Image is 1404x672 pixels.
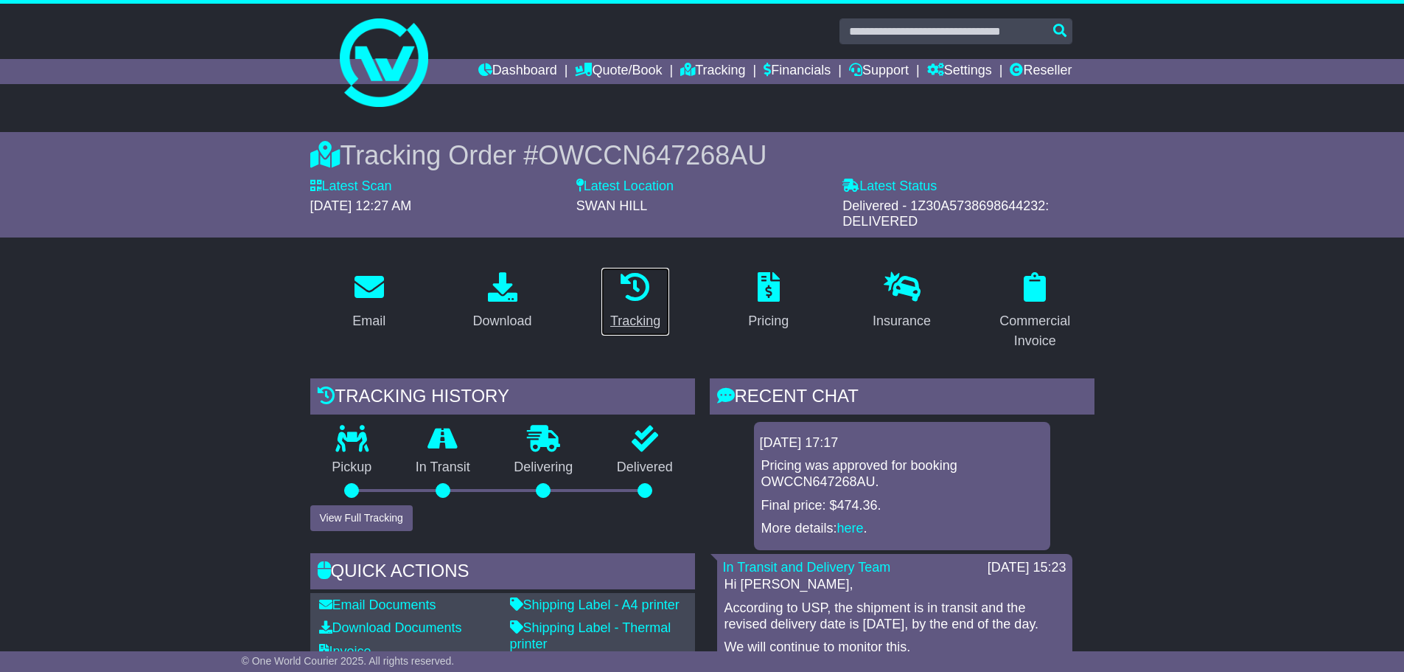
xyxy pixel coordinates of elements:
[724,577,1065,593] p: Hi [PERSON_NAME],
[863,267,940,336] a: Insurance
[760,435,1044,451] div: [DATE] 17:17
[724,600,1065,632] p: According to USP, the shipment is in transit and the revised delivery date is [DATE], by the end ...
[595,460,695,476] p: Delivered
[319,620,462,635] a: Download Documents
[343,267,395,336] a: Email
[310,378,695,418] div: Tracking history
[510,620,671,651] a: Shipping Label - Thermal printer
[842,198,1049,229] span: Delivered - 1Z30A5738698644232: DELIVERED
[761,458,1043,490] p: Pricing was approved for booking OWCCN647268AU.
[310,139,1094,171] div: Tracking Order #
[761,498,1043,514] p: Final price: $474.36.
[873,311,931,331] div: Insurance
[723,560,891,575] a: In Transit and Delivery Team
[985,311,1085,351] div: Commercial Invoice
[463,267,541,336] a: Download
[849,59,909,84] a: Support
[478,59,557,84] a: Dashboard
[319,597,436,612] a: Email Documents
[601,267,670,336] a: Tracking
[761,521,1043,537] p: More details: .
[575,59,662,84] a: Quote/Book
[352,311,385,331] div: Email
[538,140,766,170] span: OWCCN647268AU
[1010,59,1072,84] a: Reseller
[492,460,596,476] p: Delivering
[988,560,1066,576] div: [DATE] 15:23
[610,311,660,331] div: Tracking
[724,640,1065,656] p: We will continue to monitor this.
[510,597,680,612] a: Shipping Label - A4 printer
[680,59,745,84] a: Tracking
[927,59,992,84] a: Settings
[842,179,937,195] label: Latest Status
[310,198,412,213] span: [DATE] 12:27 AM
[310,460,394,476] p: Pickup
[764,59,831,84] a: Financials
[242,655,455,667] span: © One World Courier 2025. All rights reserved.
[310,179,392,195] label: Latest Scan
[837,521,864,536] a: here
[576,179,674,195] label: Latest Location
[310,505,413,531] button: View Full Tracking
[976,267,1094,356] a: Commercial Invoice
[576,198,647,213] span: SWAN HILL
[310,553,695,593] div: Quick Actions
[319,644,371,659] a: Invoice
[748,311,789,331] div: Pricing
[472,311,531,331] div: Download
[710,378,1094,418] div: RECENT CHAT
[738,267,798,336] a: Pricing
[394,460,492,476] p: In Transit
